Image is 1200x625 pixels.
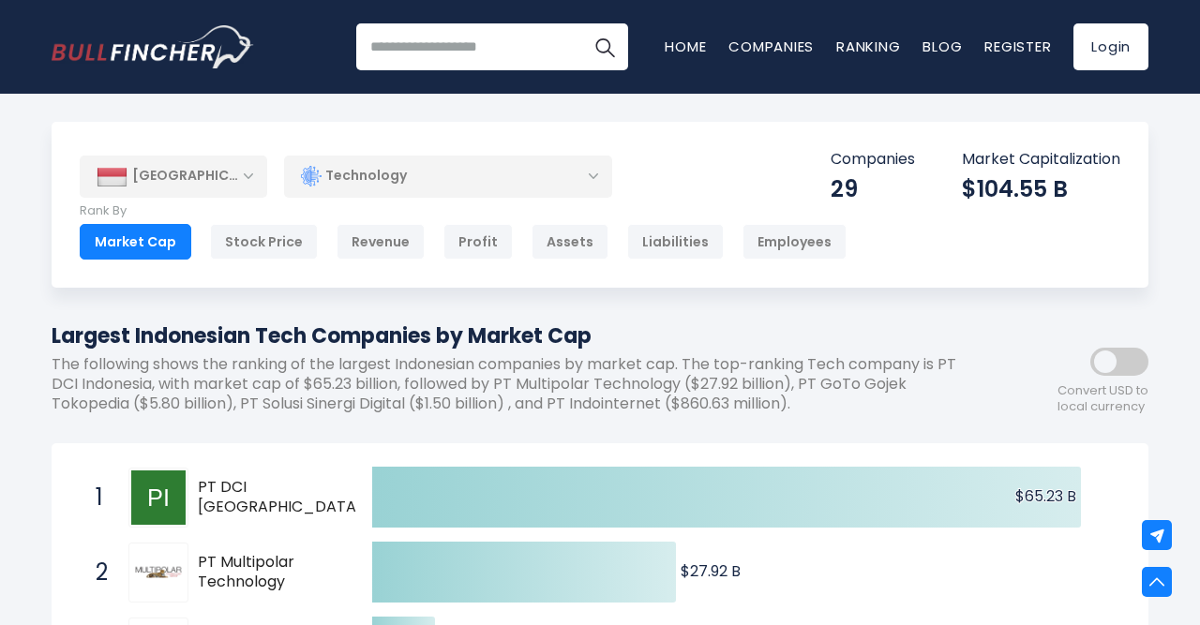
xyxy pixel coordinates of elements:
[52,25,253,68] a: Go to homepage
[337,224,425,260] div: Revenue
[962,174,1120,203] div: $104.55 B
[210,224,318,260] div: Stock Price
[284,155,612,198] div: Technology
[86,557,105,588] span: 2
[131,545,186,600] img: PT Multipolar Technology
[627,224,724,260] div: Liabilities
[52,25,254,68] img: Bullfincher logo
[198,478,363,517] span: PT DCI [GEOGRAPHIC_DATA]
[1057,383,1148,415] span: Convert USD to local currency
[52,355,980,413] p: The following shows the ranking of the largest Indonesian companies by market cap. The top-rankin...
[962,150,1120,170] p: Market Capitalization
[681,560,741,582] text: $27.92 B
[836,37,900,56] a: Ranking
[52,320,980,351] h1: Largest Indonesian Tech Companies by Market Cap
[80,203,847,219] p: Rank By
[665,37,706,56] a: Home
[831,150,915,170] p: Companies
[198,553,339,592] span: PT Multipolar Technology
[581,23,628,70] button: Search
[131,470,186,525] img: PT DCI Indonesia
[728,37,814,56] a: Companies
[922,37,962,56] a: Blog
[1015,485,1076,507] text: $65.23 B
[831,174,915,203] div: 29
[532,224,608,260] div: Assets
[86,482,105,513] span: 1
[80,156,267,197] div: [GEOGRAPHIC_DATA]
[80,224,191,260] div: Market Cap
[742,224,847,260] div: Employees
[1073,23,1148,70] a: Login
[443,224,513,260] div: Profit
[984,37,1051,56] a: Register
